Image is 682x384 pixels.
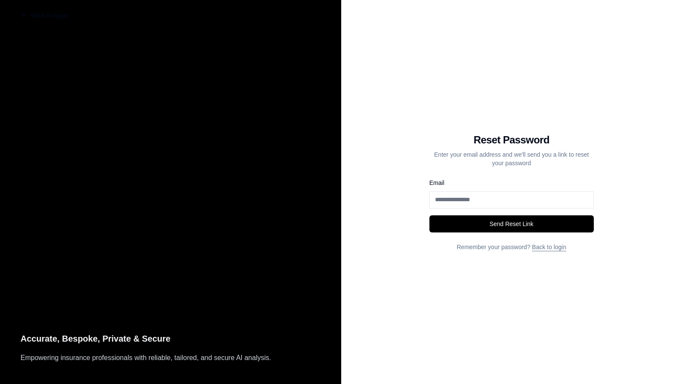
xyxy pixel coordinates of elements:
[429,179,444,186] label: Email
[532,244,566,250] a: Back to login
[21,332,321,346] p: Accurate, Bespoke, Private & Secure
[429,150,594,167] p: Enter your email address and we'll send you a link to reset your password
[21,352,321,363] p: Empowering insurance professionals with reliable, tailored, and secure AI analysis.
[429,243,594,251] p: Remember your password?
[429,133,594,147] h1: Reset Password
[429,215,594,232] button: Send Reset Link
[14,7,75,24] button: Back to login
